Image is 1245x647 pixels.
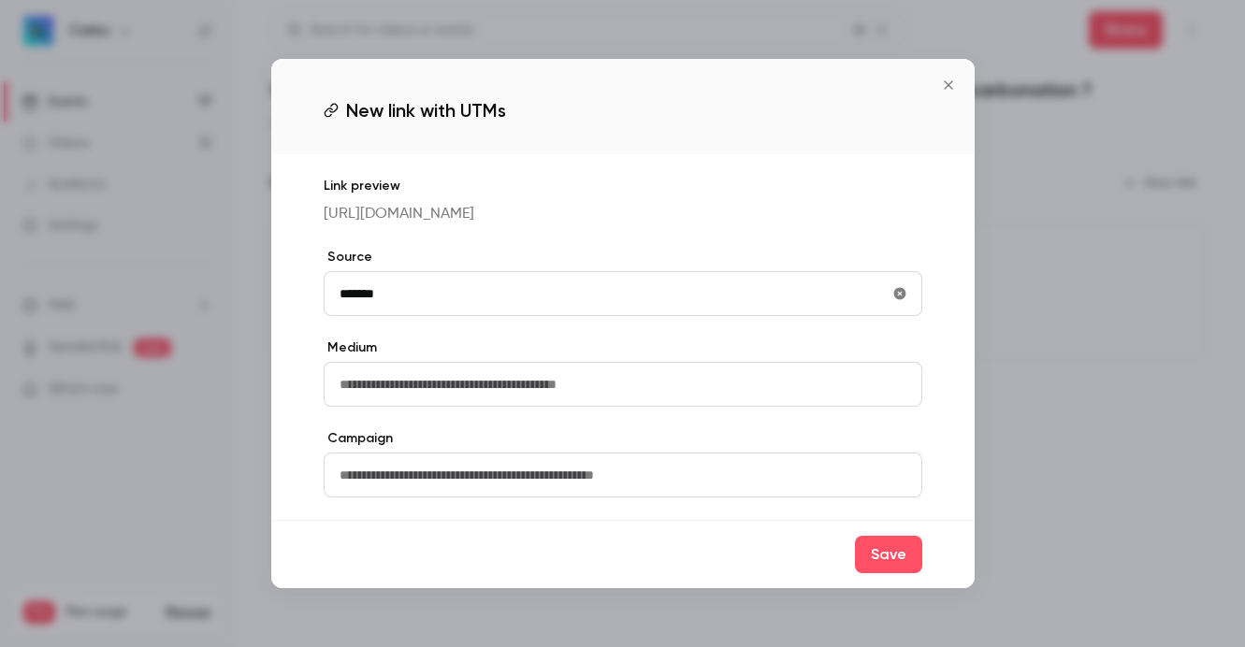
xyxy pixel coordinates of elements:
button: Close [930,66,967,104]
p: [URL][DOMAIN_NAME] [324,203,922,225]
button: utmSource [885,279,915,309]
p: Link preview [324,177,922,195]
label: Medium [324,338,922,357]
button: Save [855,536,922,573]
span: New link with UTMs [346,96,506,124]
label: Source [324,248,922,266]
label: Campaign [324,429,922,448]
